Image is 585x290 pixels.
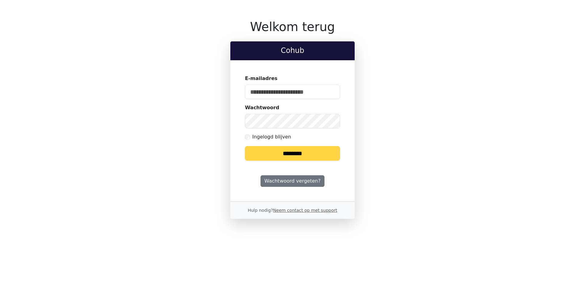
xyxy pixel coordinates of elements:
[245,75,278,82] label: E-mailadres
[245,104,279,111] label: Wachtwoord
[252,133,291,141] label: Ingelogd blijven
[273,208,337,213] a: Neem contact op met support
[235,46,350,55] h2: Cohub
[261,175,324,187] a: Wachtwoord vergeten?
[248,208,337,213] small: Hulp nodig?
[230,19,355,34] h1: Welkom terug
